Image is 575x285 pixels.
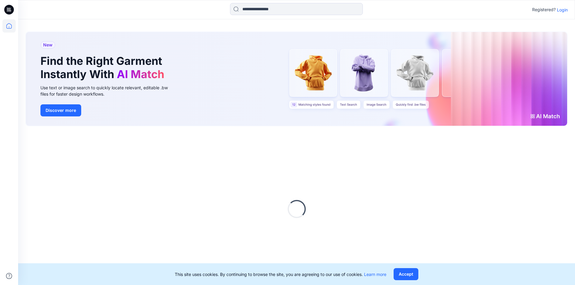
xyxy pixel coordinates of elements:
h1: Find the Right Garment Instantly With [40,55,167,81]
a: Learn more [364,272,386,277]
button: Accept [394,268,418,280]
span: AI Match [117,68,164,81]
span: New [43,41,53,49]
button: Discover more [40,104,81,116]
div: Use text or image search to quickly locate relevant, editable .bw files for faster design workflows. [40,84,176,97]
p: Login [557,7,568,13]
p: This site uses cookies. By continuing to browse the site, you are agreeing to our use of cookies. [175,271,386,277]
p: Registered? [532,6,556,13]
